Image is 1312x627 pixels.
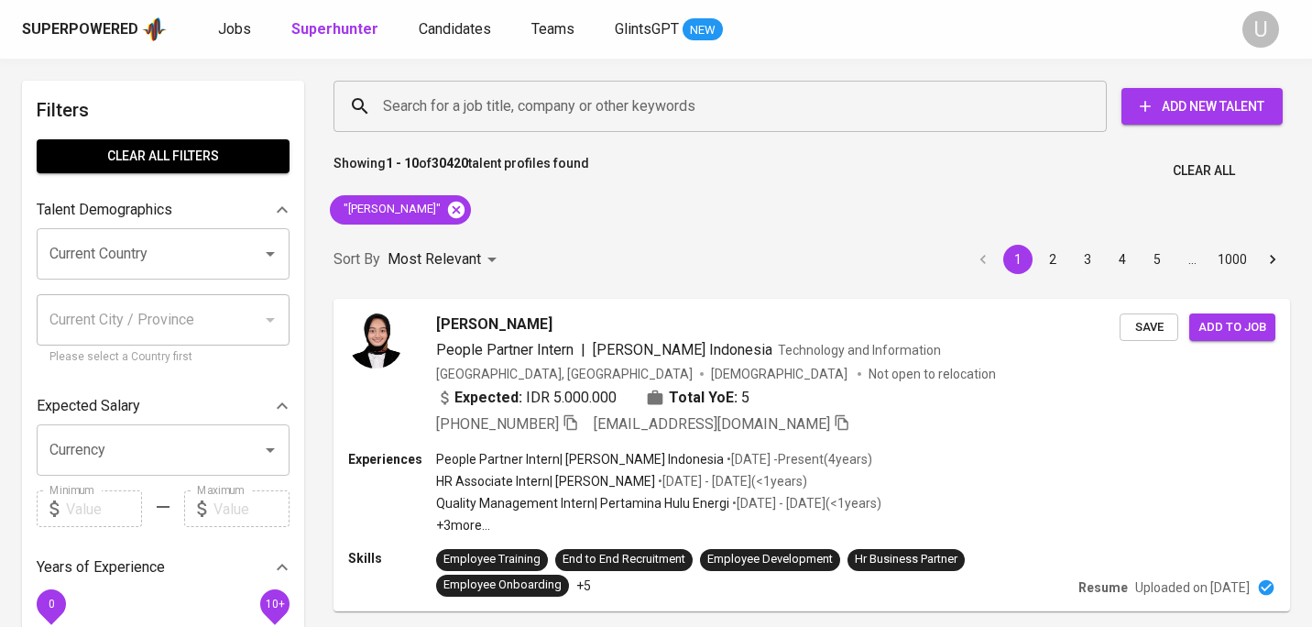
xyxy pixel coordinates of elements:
[1242,11,1279,48] div: U
[333,299,1290,611] a: [PERSON_NAME]People Partner Intern|[PERSON_NAME] IndonesiaTechnology and Information[GEOGRAPHIC_D...
[291,18,382,41] a: Superhunter
[265,598,284,610] span: 10+
[432,156,468,170] b: 30420
[257,437,283,463] button: Open
[37,192,290,228] div: Talent Demographics
[37,395,140,417] p: Expected Salary
[711,365,850,383] span: [DEMOGRAPHIC_DATA]
[724,450,872,468] p: • [DATE] - Present ( 4 years )
[37,199,172,221] p: Talent Demographics
[683,21,723,39] span: NEW
[37,388,290,424] div: Expected Salary
[581,339,585,361] span: |
[436,450,724,468] p: People Partner Intern | [PERSON_NAME] Indonesia
[531,20,574,38] span: Teams
[22,16,167,43] a: Superpoweredapp logo
[1136,95,1268,118] span: Add New Talent
[1135,578,1250,597] p: Uploaded on [DATE]
[419,18,495,41] a: Candidates
[1038,245,1067,274] button: Go to page 2
[257,241,283,267] button: Open
[22,19,138,40] div: Superpowered
[37,549,290,586] div: Years of Experience
[436,341,574,358] span: People Partner Intern
[563,551,685,568] div: End to End Recruitment
[142,16,167,43] img: app logo
[1198,317,1266,338] span: Add to job
[218,20,251,38] span: Jobs
[454,387,522,409] b: Expected:
[1177,250,1207,269] div: …
[333,154,589,188] p: Showing of talent profiles found
[436,494,729,512] p: Quality Management Intern | Pertamina Hulu Energi
[593,341,772,358] span: [PERSON_NAME] Indonesia
[1165,154,1242,188] button: Clear All
[966,245,1290,274] nav: pagination navigation
[51,145,275,168] span: Clear All filters
[741,387,749,409] span: 5
[48,598,54,610] span: 0
[333,248,380,270] p: Sort By
[49,348,277,367] p: Please select a Country first
[436,415,559,433] span: [PHONE_NUMBER]
[436,516,881,534] p: +3 more ...
[1143,245,1172,274] button: Go to page 5
[707,551,833,568] div: Employee Development
[1003,245,1033,274] button: page 1
[615,18,723,41] a: GlintsGPT NEW
[1073,245,1102,274] button: Go to page 3
[330,201,452,218] span: "[PERSON_NAME]"
[1108,245,1137,274] button: Go to page 4
[443,577,562,594] div: Employee Onboarding
[218,18,255,41] a: Jobs
[1078,578,1128,597] p: Resume
[531,18,578,41] a: Teams
[436,365,693,383] div: [GEOGRAPHIC_DATA], [GEOGRAPHIC_DATA]
[576,577,591,595] p: +5
[778,343,941,357] span: Technology and Information
[436,387,617,409] div: IDR 5.000.000
[330,195,471,225] div: "[PERSON_NAME]"
[1121,88,1283,125] button: Add New Talent
[1173,159,1235,182] span: Clear All
[213,490,290,527] input: Value
[436,313,552,335] span: [PERSON_NAME]
[594,415,830,433] span: [EMAIL_ADDRESS][DOMAIN_NAME]
[37,556,165,578] p: Years of Experience
[388,243,503,277] div: Most Relevant
[291,20,378,38] b: Superhunter
[443,551,541,568] div: Employee Training
[66,490,142,527] input: Value
[1120,313,1178,342] button: Save
[348,450,436,468] p: Experiences
[1212,245,1252,274] button: Go to page 1000
[37,95,290,125] h6: Filters
[348,313,403,368] img: 8cf1b030cbbba098060a74a42871dd57.jpg
[869,365,996,383] p: Not open to relocation
[388,248,481,270] p: Most Relevant
[615,20,679,38] span: GlintsGPT
[386,156,419,170] b: 1 - 10
[37,139,290,173] button: Clear All filters
[419,20,491,38] span: Candidates
[855,551,957,568] div: Hr Business Partner
[1189,313,1275,342] button: Add to job
[729,494,881,512] p: • [DATE] - [DATE] ( <1 years )
[436,472,655,490] p: HR Associate Intern | [PERSON_NAME]
[348,549,436,567] p: Skills
[1129,317,1169,338] span: Save
[669,387,738,409] b: Total YoE:
[655,472,807,490] p: • [DATE] - [DATE] ( <1 years )
[1258,245,1287,274] button: Go to next page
